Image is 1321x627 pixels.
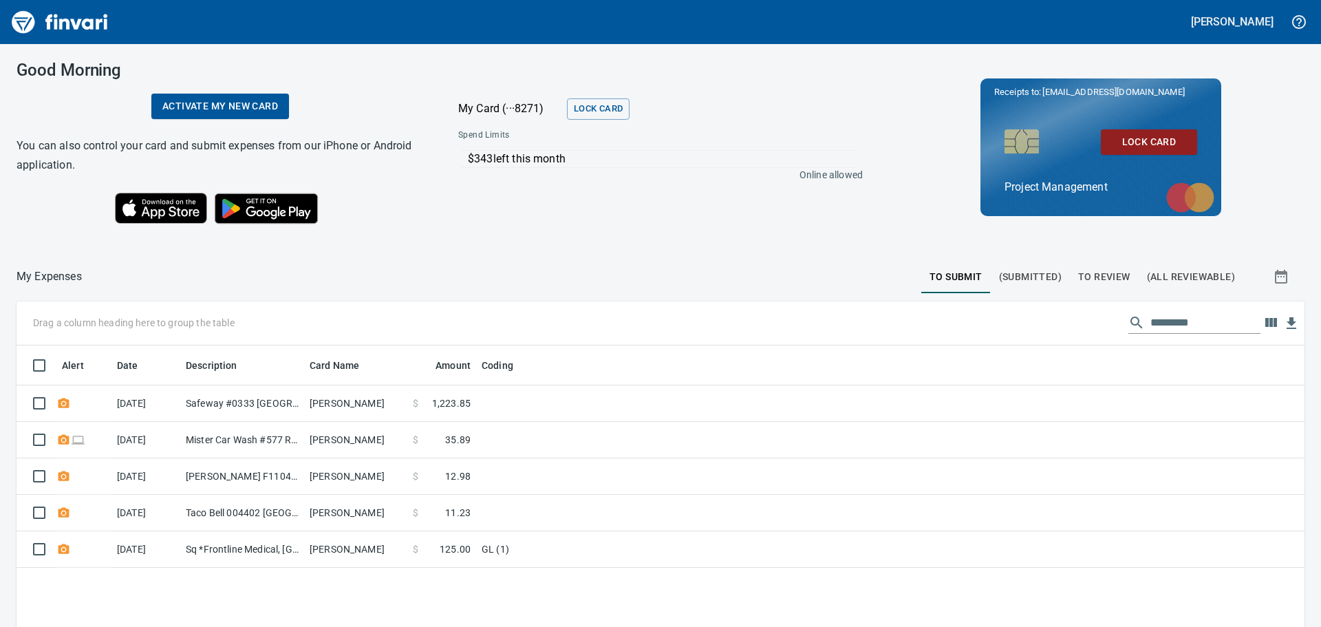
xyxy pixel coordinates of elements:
span: Receipt Required [56,435,71,444]
td: GL (1) [476,531,820,568]
h6: You can also control your card and submit expenses from our iPhone or Android application. [17,136,424,175]
span: Card Name [310,357,359,374]
span: To Submit [930,268,982,286]
img: mastercard.svg [1159,176,1221,220]
span: Receipt Required [56,508,71,517]
td: [PERSON_NAME] F11042 Baker City OR [180,458,304,495]
button: Lock Card [567,98,630,120]
td: Sq *Frontline Medical, [GEOGRAPHIC_DATA] WA [180,531,304,568]
span: Coding [482,357,531,374]
p: Online allowed [447,168,863,182]
span: 11.23 [445,506,471,520]
span: Amount [418,357,471,374]
p: My Expenses [17,268,82,285]
span: Card Name [310,357,377,374]
span: Online transaction [71,435,85,444]
span: (Submitted) [999,268,1062,286]
span: 125.00 [440,542,471,556]
td: Mister Car Wash #577 Richland [GEOGRAPHIC_DATA] [180,422,304,458]
td: Safeway #0333 [GEOGRAPHIC_DATA] [GEOGRAPHIC_DATA] [180,385,304,422]
td: [DATE] [111,458,180,495]
span: $ [413,433,418,447]
span: $ [413,506,418,520]
td: [DATE] [111,531,180,568]
span: $ [413,542,418,556]
span: Description [186,357,237,374]
td: [PERSON_NAME] [304,531,407,568]
td: [PERSON_NAME] [304,495,407,531]
span: Receipt Required [56,398,71,407]
span: Receipt Required [56,471,71,480]
p: $343 left this month [468,151,856,167]
button: Lock Card [1101,129,1197,155]
nav: breadcrumb [17,268,82,285]
span: Coding [482,357,513,374]
span: Amount [436,357,471,374]
span: $ [413,396,418,410]
span: $ [413,469,418,483]
span: Receipt Required [56,544,71,553]
span: (All Reviewable) [1147,268,1235,286]
span: Lock Card [574,101,623,117]
button: [PERSON_NAME] [1188,11,1277,32]
span: To Review [1078,268,1130,286]
td: [PERSON_NAME] [304,458,407,495]
span: Spend Limits [458,129,685,142]
span: Activate my new card [162,98,278,115]
span: Description [186,357,255,374]
p: Project Management [1005,179,1197,195]
span: Alert [62,357,84,374]
h5: [PERSON_NAME] [1191,14,1274,29]
button: Choose columns to display [1260,312,1281,333]
span: 35.89 [445,433,471,447]
span: Lock Card [1112,134,1186,151]
td: [DATE] [111,422,180,458]
td: [PERSON_NAME] [304,422,407,458]
img: Download on the App Store [115,193,207,224]
span: [EMAIL_ADDRESS][DOMAIN_NAME] [1041,85,1185,98]
span: 12.98 [445,469,471,483]
h3: Good Morning [17,61,424,80]
button: Download Table [1281,313,1302,334]
a: Activate my new card [151,94,289,119]
button: Show transactions within a particular date range [1260,260,1304,293]
td: Taco Bell 004402 [GEOGRAPHIC_DATA] OR [180,495,304,531]
p: Receipts to: [994,85,1207,99]
span: 1,223.85 [432,396,471,410]
span: Alert [62,357,102,374]
span: Date [117,357,138,374]
p: My Card (···8271) [458,100,561,117]
p: Drag a column heading here to group the table [33,316,235,330]
td: [DATE] [111,385,180,422]
img: Finvari [8,6,111,39]
td: [DATE] [111,495,180,531]
td: [PERSON_NAME] [304,385,407,422]
span: Date [117,357,156,374]
img: Get it on Google Play [207,186,325,231]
